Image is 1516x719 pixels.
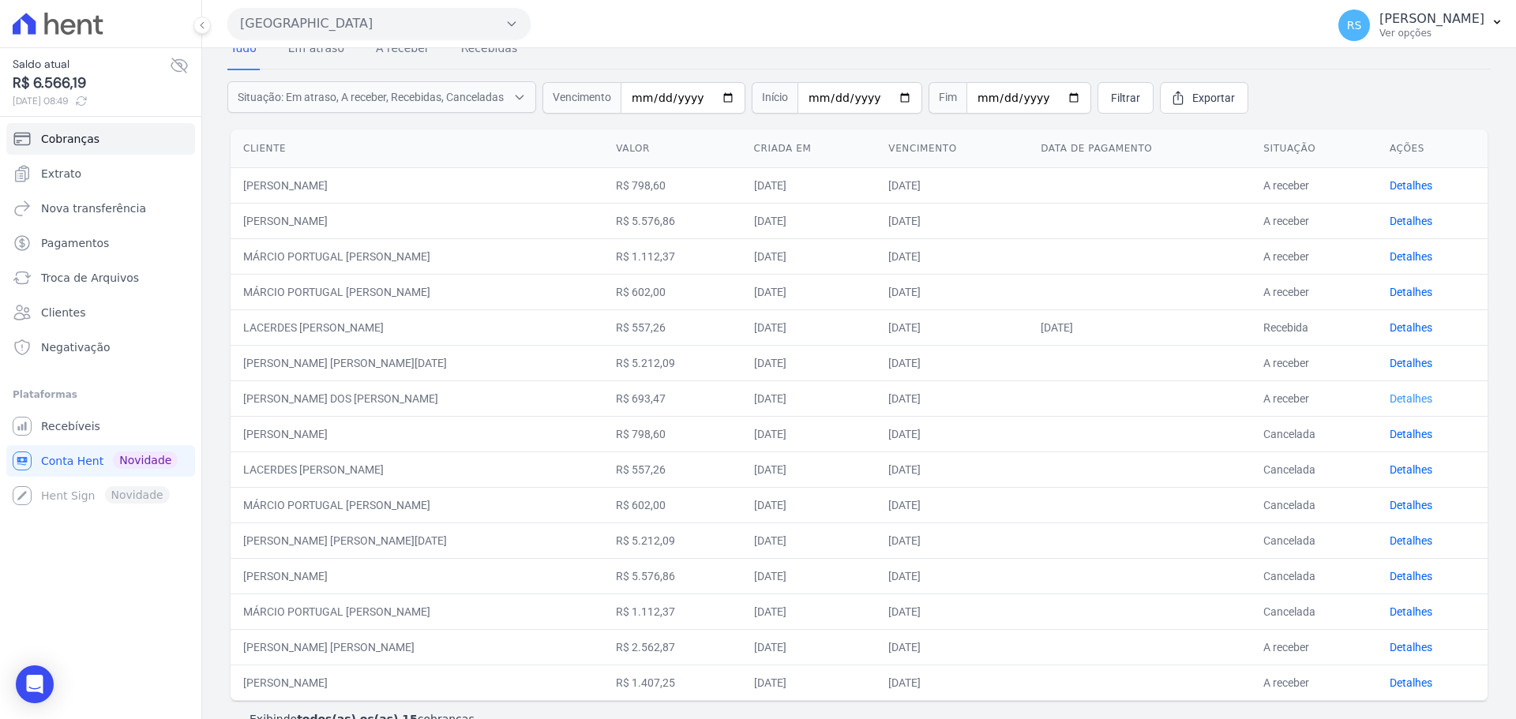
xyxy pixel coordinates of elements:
[1390,428,1432,440] a: Detalhes
[13,73,170,94] span: R$ 6.566,19
[6,227,195,259] a: Pagamentos
[16,665,54,703] div: Open Intercom Messenger
[1390,534,1432,547] a: Detalhes
[1390,605,1432,618] a: Detalhes
[1251,238,1377,274] td: A receber
[1377,129,1488,168] th: Ações
[876,309,1028,345] td: [DATE]
[603,129,741,168] th: Valor
[741,274,876,309] td: [DATE]
[1390,463,1432,476] a: Detalhes
[6,410,195,442] a: Recebíveis
[6,123,195,155] a: Cobranças
[741,594,876,629] td: [DATE]
[1390,286,1432,298] a: Detalhes
[231,274,603,309] td: MÁRCIO PORTUGAL [PERSON_NAME]
[6,331,195,363] a: Negativação
[13,123,189,511] nav: Sidebar
[231,558,603,594] td: [PERSON_NAME]
[876,558,1028,594] td: [DATE]
[876,487,1028,522] td: [DATE]
[876,129,1028,168] th: Vencimento
[1251,558,1377,594] td: Cancelada
[1251,167,1377,203] td: A receber
[1390,250,1432,263] a: Detalhes
[1251,274,1377,309] td: A receber
[929,82,966,114] span: Fim
[1390,570,1432,582] a: Detalhes
[1111,90,1140,106] span: Filtrar
[1379,27,1484,39] p: Ver opções
[876,665,1028,700] td: [DATE]
[1251,345,1377,380] td: A receber
[1390,321,1432,334] a: Detalhes
[1326,3,1516,47] button: RS [PERSON_NAME] Ver opções
[373,29,433,70] a: A receber
[603,629,741,665] td: R$ 2.562,87
[741,451,876,487] td: [DATE]
[6,158,195,189] a: Extrato
[1390,392,1432,405] a: Detalhes
[41,270,139,286] span: Troca de Arquivos
[1390,357,1432,369] a: Detalhes
[41,166,81,182] span: Extrato
[1028,129,1251,168] th: Data de pagamento
[1251,522,1377,558] td: Cancelada
[542,82,621,114] span: Vencimento
[231,629,603,665] td: [PERSON_NAME] [PERSON_NAME]
[603,594,741,629] td: R$ 1.112,37
[458,29,521,70] a: Recebidas
[1251,594,1377,629] td: Cancelada
[1379,11,1484,27] p: [PERSON_NAME]
[603,167,741,203] td: R$ 798,60
[741,129,876,168] th: Criada em
[741,665,876,700] td: [DATE]
[41,235,109,251] span: Pagamentos
[227,81,536,113] button: Situação: Em atraso, A receber, Recebidas, Canceladas
[603,558,741,594] td: R$ 5.576,86
[1251,416,1377,451] td: Cancelada
[1390,676,1432,689] a: Detalhes
[1251,665,1377,700] td: A receber
[603,309,741,345] td: R$ 557,26
[741,167,876,203] td: [DATE]
[113,451,178,469] span: Novidade
[741,238,876,274] td: [DATE]
[1251,129,1377,168] th: Situação
[876,451,1028,487] td: [DATE]
[1192,90,1235,106] span: Exportar
[876,522,1028,558] td: [DATE]
[41,453,103,469] span: Conta Hent
[41,418,100,434] span: Recebíveis
[876,345,1028,380] td: [DATE]
[752,82,797,114] span: Início
[231,594,603,629] td: MÁRCIO PORTUGAL [PERSON_NAME]
[6,262,195,294] a: Troca de Arquivos
[741,558,876,594] td: [DATE]
[1160,82,1248,114] a: Exportar
[876,167,1028,203] td: [DATE]
[231,487,603,522] td: MÁRCIO PORTUGAL [PERSON_NAME]
[6,297,195,328] a: Clientes
[603,203,741,238] td: R$ 5.576,86
[876,629,1028,665] td: [DATE]
[1028,309,1251,345] td: [DATE]
[603,522,741,558] td: R$ 5.212,09
[231,522,603,558] td: [PERSON_NAME] [PERSON_NAME][DATE]
[6,193,195,224] a: Nova transferência
[603,345,741,380] td: R$ 5.212,09
[41,339,111,355] span: Negativação
[1390,499,1432,511] a: Detalhes
[1098,82,1154,114] a: Filtrar
[741,309,876,345] td: [DATE]
[741,380,876,416] td: [DATE]
[603,665,741,700] td: R$ 1.407,25
[876,238,1028,274] td: [DATE]
[1251,451,1377,487] td: Cancelada
[603,274,741,309] td: R$ 602,00
[876,416,1028,451] td: [DATE]
[231,203,603,238] td: [PERSON_NAME]
[603,487,741,522] td: R$ 602,00
[13,56,170,73] span: Saldo atual
[741,416,876,451] td: [DATE]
